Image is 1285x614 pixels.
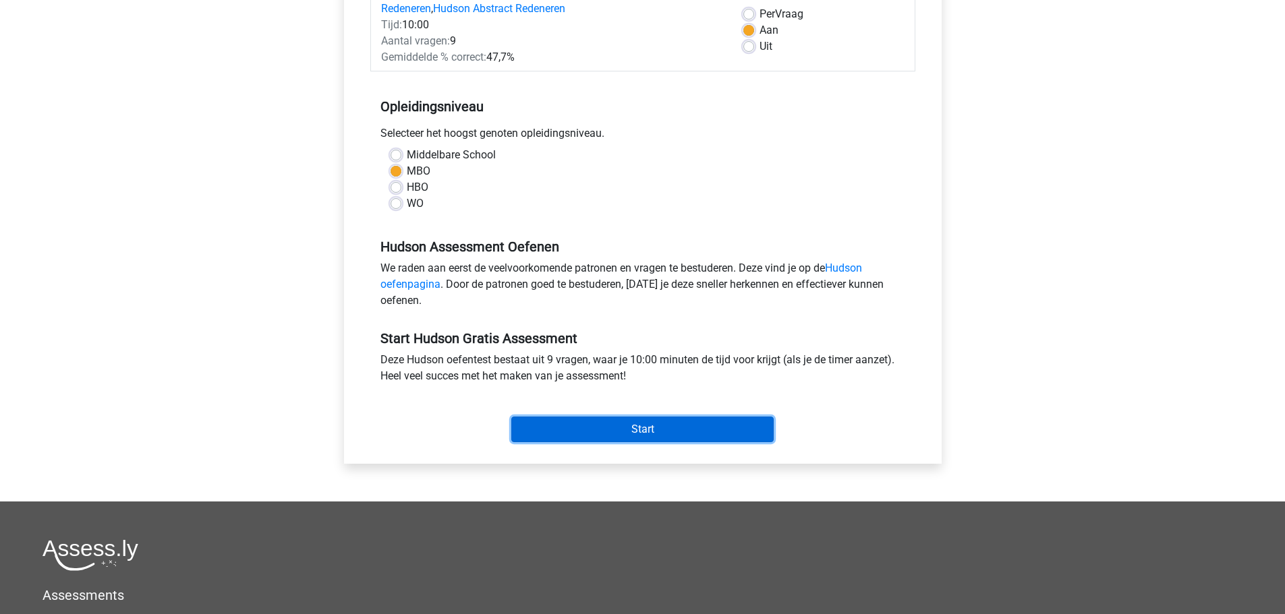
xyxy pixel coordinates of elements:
label: WO [407,195,424,212]
img: Assessly logo [42,539,138,571]
label: MBO [407,163,430,179]
h5: Start Hudson Gratis Assessment [380,330,905,346]
a: Hudson Abstract Redeneren [433,2,565,15]
div: 9 [371,33,733,49]
div: 10:00 [371,17,733,33]
h5: Opleidingsniveau [380,93,905,120]
label: HBO [407,179,428,195]
div: Deze Hudson oefentest bestaat uit 9 vragen, waar je 10:00 minuten de tijd voor krijgt (als je de ... [370,352,915,390]
label: Aan [760,22,778,38]
label: Middelbare School [407,147,496,163]
input: Start [511,417,774,442]
span: Tijd: [381,18,402,31]
span: Aantal vragen: [381,34,450,47]
label: Uit [760,38,772,55]
h5: Assessments [42,587,1243,603]
div: We raden aan eerst de veelvoorkomende patronen en vragen te bestuderen. Deze vind je op de . Door... [370,260,915,314]
h5: Hudson Assessment Oefenen [380,239,905,255]
span: Gemiddelde % correct: [381,51,486,63]
div: 47,7% [371,49,733,65]
label: Vraag [760,6,803,22]
div: Selecteer het hoogst genoten opleidingsniveau. [370,125,915,147]
span: Per [760,7,775,20]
